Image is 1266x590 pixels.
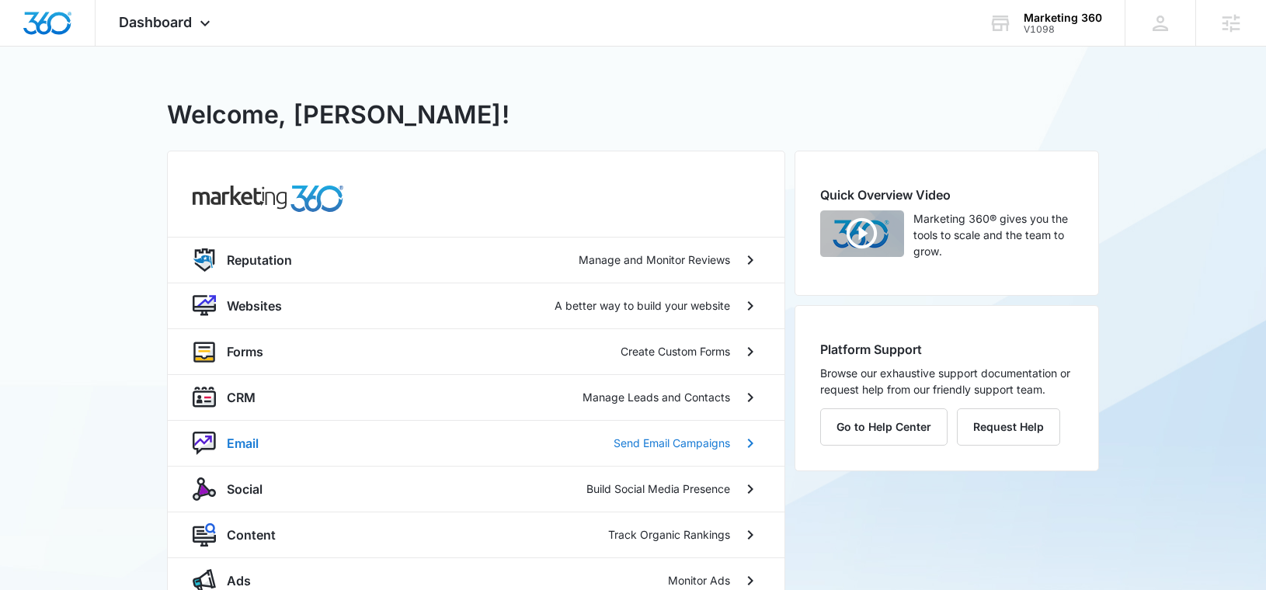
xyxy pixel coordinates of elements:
p: Email [227,434,259,453]
img: common.products.marketing.title [193,186,343,212]
img: content [193,523,216,547]
button: Request Help [957,408,1060,446]
a: nurtureEmailSend Email Campaigns [168,420,784,466]
p: Create Custom Forms [621,343,730,359]
p: Manage Leads and Contacts [583,389,730,405]
p: Send Email Campaigns [614,435,730,451]
p: Browse our exhaustive support documentation or request help from our friendly support team. [820,365,1073,397]
p: Marketing 360® gives you the tools to scale and the team to grow. [913,210,1073,259]
img: website [193,294,216,318]
p: Reputation [227,251,292,269]
img: Quick Overview Video [820,210,904,257]
p: Manage and Monitor Reviews [579,252,730,268]
p: Monitor Ads [668,572,730,588]
img: social [193,477,216,501]
a: contentContentTrack Organic Rankings [168,512,784,557]
a: crmCRMManage Leads and Contacts [168,374,784,420]
p: Content [227,526,276,544]
p: Social [227,480,263,498]
img: crm [193,386,216,409]
a: formsFormsCreate Custom Forms [168,328,784,374]
a: reputationReputationManage and Monitor Reviews [168,237,784,283]
a: socialSocialBuild Social Media Presence [168,466,784,512]
img: forms [193,340,216,363]
p: A better way to build your website [555,297,730,314]
button: Go to Help Center [820,408,948,446]
a: Go to Help Center [820,420,957,433]
p: Track Organic Rankings [608,526,730,543]
a: Request Help [957,420,1060,433]
h2: Platform Support [820,340,1073,359]
p: CRM [227,388,256,407]
div: account name [1024,12,1102,24]
img: reputation [193,248,216,272]
img: nurture [193,432,216,455]
span: Dashboard [119,14,192,30]
h1: Welcome, [PERSON_NAME]! [167,96,510,134]
p: Forms [227,342,263,361]
h2: Quick Overview Video [820,186,1073,204]
p: Build Social Media Presence [586,481,730,497]
p: Websites [227,297,282,315]
p: Ads [227,571,251,590]
a: websiteWebsitesA better way to build your website [168,283,784,328]
div: account id [1024,24,1102,35]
